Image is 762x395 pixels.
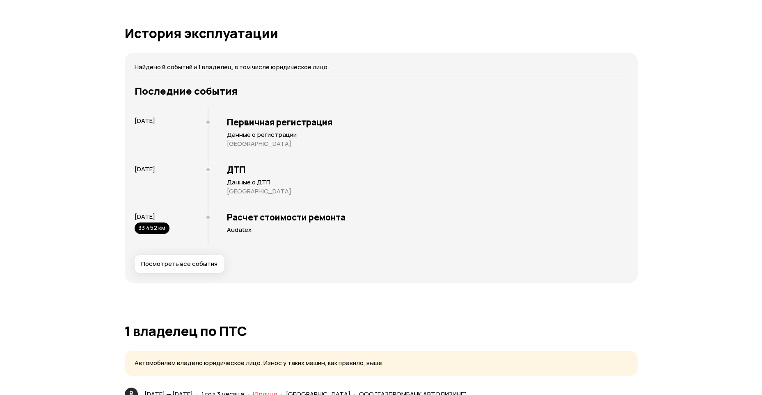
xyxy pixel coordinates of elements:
p: [GEOGRAPHIC_DATA] [227,140,628,148]
div: 33 452 км [135,222,169,234]
p: Автомобилем владело юридическое лицо. Износ у таких машин, как правило, выше. [135,359,628,368]
p: Audatex [227,226,628,234]
h1: 1 владелец по ПТС [125,324,638,338]
h1: История эксплуатации [125,26,638,41]
span: Посмотреть все события [141,260,217,268]
h3: ДТП [227,164,628,175]
span: [DATE] [135,165,155,173]
h3: Первичная регистрация [227,117,628,127]
h3: Последние события [135,85,628,97]
button: Посмотреть все события [135,255,224,273]
p: Данные о ДТП [227,178,628,186]
h3: Расчет стоимости ремонта [227,212,628,222]
span: [DATE] [135,212,155,221]
p: [GEOGRAPHIC_DATA] [227,187,628,195]
span: [DATE] [135,116,155,125]
p: Найдено 8 событий и 1 владелец, в том числе юридическое лицо. [135,63,628,72]
p: Данные о регистрации [227,131,628,139]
